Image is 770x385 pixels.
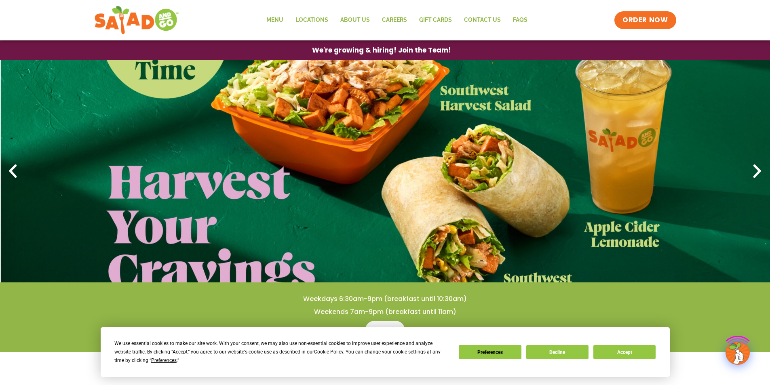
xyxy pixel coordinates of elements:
a: Menu [365,321,405,340]
button: Preferences [459,345,521,359]
a: Locations [289,11,334,29]
span: ORDER NOW [622,15,668,25]
button: Accept [593,345,656,359]
div: Cookie Consent Prompt [101,327,670,377]
a: Menu [260,11,289,29]
h4: Weekdays 6:30am-9pm (breakfast until 10:30am) [16,295,754,303]
nav: Menu [260,11,534,29]
a: About Us [334,11,376,29]
button: Decline [526,345,589,359]
a: FAQs [507,11,534,29]
a: We're growing & hiring! Join the Team! [300,41,463,60]
a: ORDER NOW [614,11,676,29]
div: We use essential cookies to make our site work. With your consent, we may also use non-essential ... [114,339,449,365]
span: Cookie Policy [314,349,343,355]
span: Preferences [151,358,177,363]
span: We're growing & hiring! Join the Team! [312,47,451,54]
img: new-SAG-logo-768×292 [94,4,179,36]
a: GIFT CARDS [413,11,458,29]
a: Contact Us [458,11,507,29]
a: Careers [376,11,413,29]
span: Menu [375,326,395,335]
h4: Weekends 7am-9pm (breakfast until 11am) [16,307,754,316]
